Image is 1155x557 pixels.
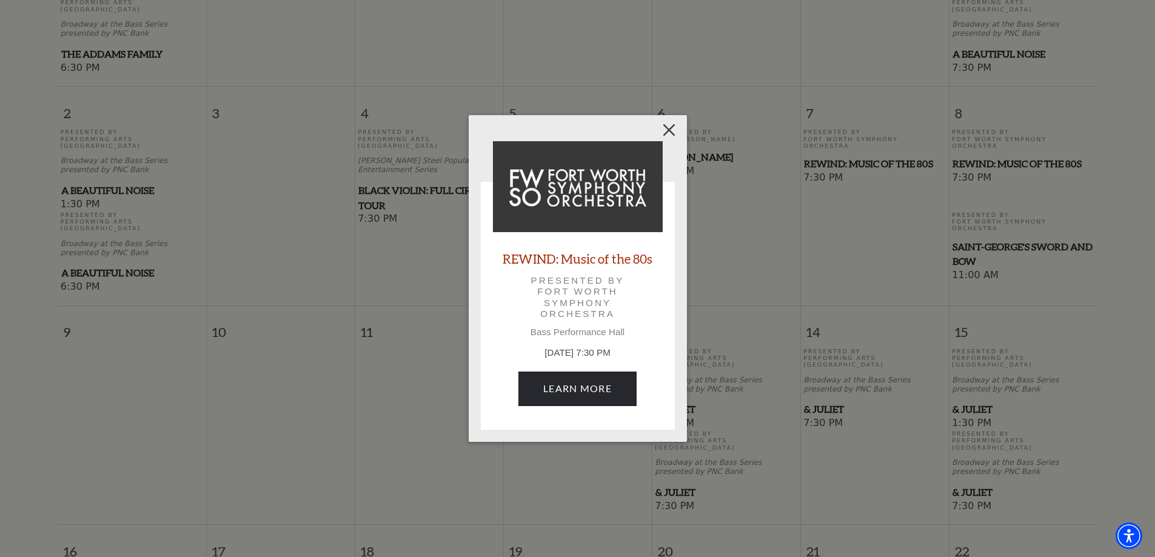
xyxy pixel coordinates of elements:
a: November 8, 7:30 PM Learn More [518,372,637,405]
a: REWIND: Music of the 80s [503,250,652,267]
p: [DATE] 7:30 PM [493,346,663,360]
div: Accessibility Menu [1116,522,1142,549]
button: Close [657,119,680,142]
p: Bass Performance Hall [493,327,663,338]
img: REWIND: Music of the 80s [493,141,663,232]
p: Presented by Fort Worth Symphony Orchestra [510,275,646,319]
